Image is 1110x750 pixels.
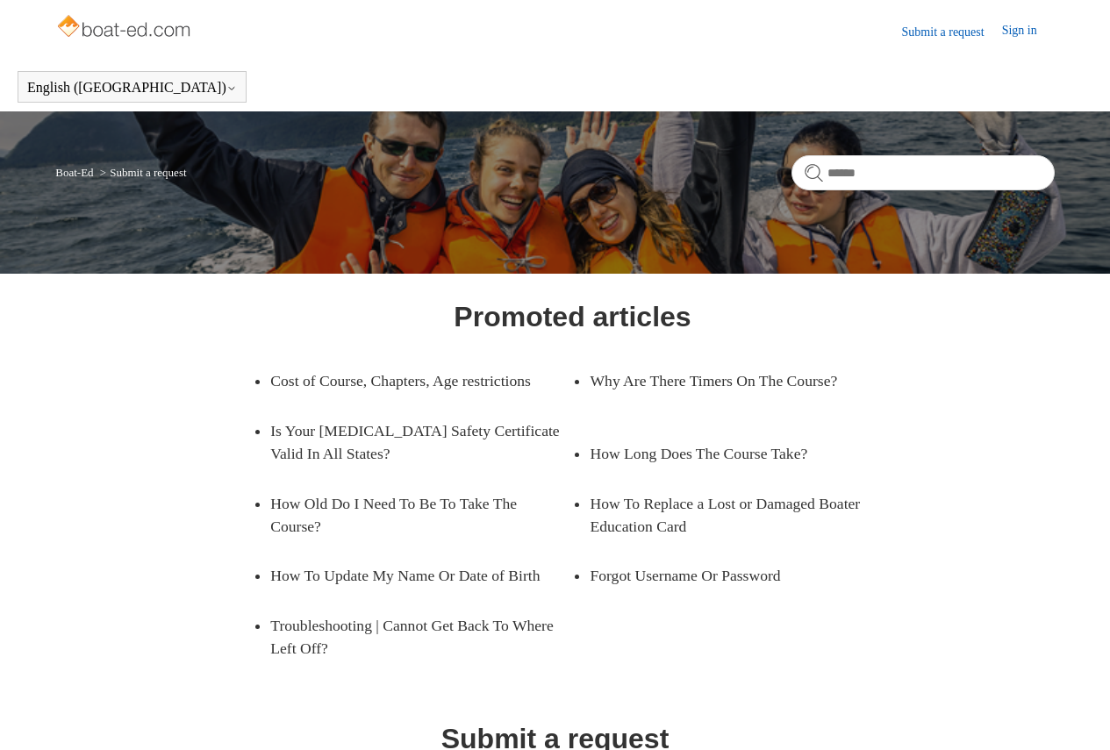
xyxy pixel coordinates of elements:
[590,479,892,552] a: How To Replace a Lost or Damaged Boater Education Card
[27,80,237,96] button: English ([GEOGRAPHIC_DATA])
[270,601,572,674] a: Troubleshooting | Cannot Get Back To Where Left Off?
[590,356,865,405] a: Why Are There Timers On The Course?
[97,166,187,179] li: Submit a request
[1002,21,1055,42] a: Sign in
[590,551,865,600] a: Forgot Username Or Password
[791,155,1055,190] input: Search
[55,166,93,179] a: Boat-Ed
[270,356,546,405] a: Cost of Course, Chapters, Age restrictions
[270,406,572,479] a: Is Your [MEDICAL_DATA] Safety Certificate Valid In All States?
[270,551,546,600] a: How To Update My Name Or Date of Birth
[55,166,97,179] li: Boat-Ed
[55,11,195,46] img: Boat-Ed Help Center home page
[270,479,546,552] a: How Old Do I Need To Be To Take The Course?
[902,23,1002,41] a: Submit a request
[590,429,865,478] a: How Long Does The Course Take?
[454,296,691,338] h1: Promoted articles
